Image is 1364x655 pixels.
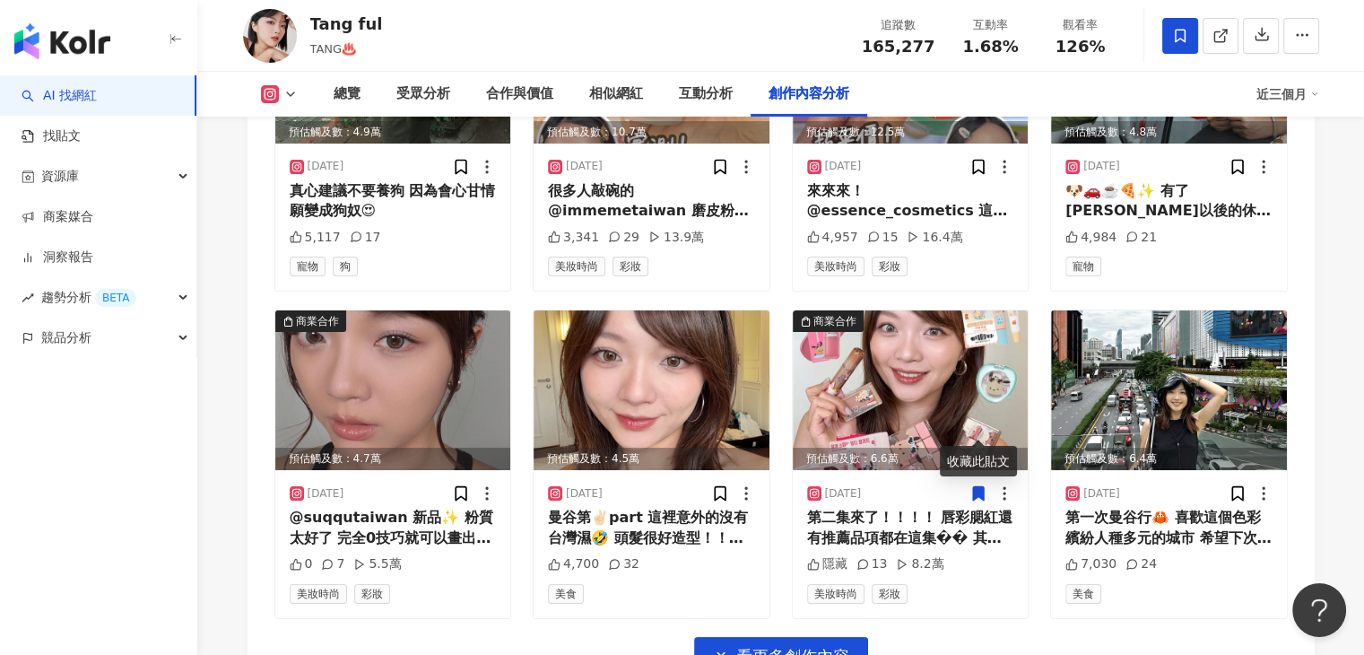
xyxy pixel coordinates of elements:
[907,229,962,247] div: 16.4萬
[862,16,935,34] div: 追蹤數
[548,508,755,548] div: 曼谷第✌🏻part 這裡意外的沒有台灣濕🤣 頭髮很好造型！！！ Kluay Kluay的冰沙可以調甜度很棒 各種形式的香蕉甜點便宜又好吃！ 手標泰奶冰沙加黑糖珍珠 非常推薦喜甜點的螞蟻人 泰奶做...
[275,121,511,144] div: 預估觸及數：4.9萬
[813,312,856,330] div: 商業合作
[41,156,79,196] span: 資源庫
[22,127,81,145] a: 找貼文
[793,310,1029,470] div: post-image商業合作預估觸及數：6.6萬
[296,312,339,330] div: 商業合作
[648,229,704,247] div: 13.9萬
[612,257,648,276] span: 彩妝
[534,448,769,470] div: 預估觸及數：4.5萬
[290,555,313,573] div: 0
[290,584,347,604] span: 美妝時尚
[862,37,935,56] span: 165,277
[856,555,888,573] div: 13
[566,159,603,174] div: [DATE]
[548,555,599,573] div: 4,700
[896,555,943,573] div: 8.2萬
[1047,16,1115,34] div: 觀看率
[1125,229,1157,247] div: 21
[566,486,603,502] div: [DATE]
[22,249,93,266] a: 洞察報告
[1083,159,1120,174] div: [DATE]
[1051,310,1287,470] img: post-image
[769,83,849,105] div: 創作內容分析
[1051,121,1287,144] div: 預估觸及數：4.8萬
[962,38,1018,56] span: 1.68%
[793,310,1029,470] img: post-image
[396,83,450,105] div: 受眾分析
[534,121,769,144] div: 預估觸及數：10.7萬
[807,181,1014,222] div: 來來來！ @essence_cosmetics 這次新品很多欸！ 除了慕斯腮紅以外 還有這種光澤感的腮紅😍 快來看看吧！ #開架彩妝 #彩妝 #開架 #開箱
[290,257,326,276] span: 寵物
[1051,310,1287,470] div: post-image預估觸及數：6.4萬
[807,555,847,573] div: 隱藏
[807,508,1014,548] div: 第二集來了！！！！ 唇彩腮紅還有推薦品項都在這集�� 其實這波聯名蠻多東西都很不錯用！ 而且聯名的包裝真的很可以 不是那種隨便貼貼紙就說聯名的� @oliveyoung_official @sa...
[308,159,344,174] div: [DATE]
[589,83,643,105] div: 相似網紅
[548,584,584,604] span: 美食
[354,584,390,604] span: 彩妝
[22,208,93,226] a: 商案媒合
[275,310,511,470] img: post-image
[310,13,383,35] div: Tang ful
[95,289,136,307] div: BETA
[310,42,357,56] span: TANG♨️
[333,257,358,276] span: 狗
[290,181,497,222] div: 真心建議不要養狗 因為會心甘情願變成狗奴😍
[548,181,755,222] div: 很多人敲碗的 @immemetaiwan 磨皮粉底液來了！ #開架彩妝 #開箱 #粉底實測
[243,9,297,63] img: KOL Avatar
[793,448,1029,470] div: 預估觸及數：6.6萬
[486,83,553,105] div: 合作與價值
[41,318,91,358] span: 競品分析
[807,257,864,276] span: 美妝時尚
[872,257,908,276] span: 彩妝
[1065,257,1101,276] span: 寵物
[807,229,858,247] div: 4,957
[290,229,341,247] div: 5,117
[353,555,401,573] div: 5.5萬
[957,16,1025,34] div: 互動率
[608,229,639,247] div: 29
[1256,80,1319,109] div: 近三個月
[807,584,864,604] span: 美妝時尚
[534,310,769,470] img: post-image
[940,446,1017,476] div: 收藏此貼文
[275,448,511,470] div: 預估觸及數：4.7萬
[872,584,908,604] span: 彩妝
[608,555,639,573] div: 32
[679,83,733,105] div: 互動分析
[867,229,899,247] div: 15
[290,508,497,548] div: @suqqutaiwan 新品✨ 粉質太好了 完全0技巧就可以畫出漂亮眼影 珠光用刷具還是用手都很服貼、0飛粉🤩
[22,87,97,105] a: searchAI 找網紅
[308,486,344,502] div: [DATE]
[22,292,34,304] span: rise
[14,23,110,59] img: logo
[41,277,136,318] span: 趨勢分析
[548,257,605,276] span: 美妝時尚
[825,486,862,502] div: [DATE]
[1065,181,1273,222] div: 🐶🚗☕️🍕✨ 有了[PERSON_NAME]以後的休假 就是努力出門享受當下！ 聽說寵物會和主人越來越像 有嗎？那我臉可以小一點嗎？🤣
[350,229,381,247] div: 17
[1292,583,1346,637] iframe: Help Scout Beacon - Open
[1065,584,1101,604] span: 美食
[793,121,1029,144] div: 預估觸及數：12.5萬
[548,229,599,247] div: 3,341
[534,310,769,470] div: post-image預估觸及數：4.5萬
[1125,555,1157,573] div: 24
[1051,448,1287,470] div: 預估觸及數：6.4萬
[275,310,511,470] div: post-image商業合作預估觸及數：4.7萬
[321,555,344,573] div: 7
[1065,555,1116,573] div: 7,030
[1065,508,1273,548] div: 第一次曼谷行🦀 喜歡這個色彩繽紛人種多元的城市 希望下次去還能遇到山竹發財車 咖喱螃蟹和調酒很讚！ 其他就吃過就好🤣
[1083,486,1120,502] div: [DATE]
[825,159,862,174] div: [DATE]
[1065,229,1116,247] div: 4,984
[1056,38,1106,56] span: 126%
[334,83,361,105] div: 總覽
